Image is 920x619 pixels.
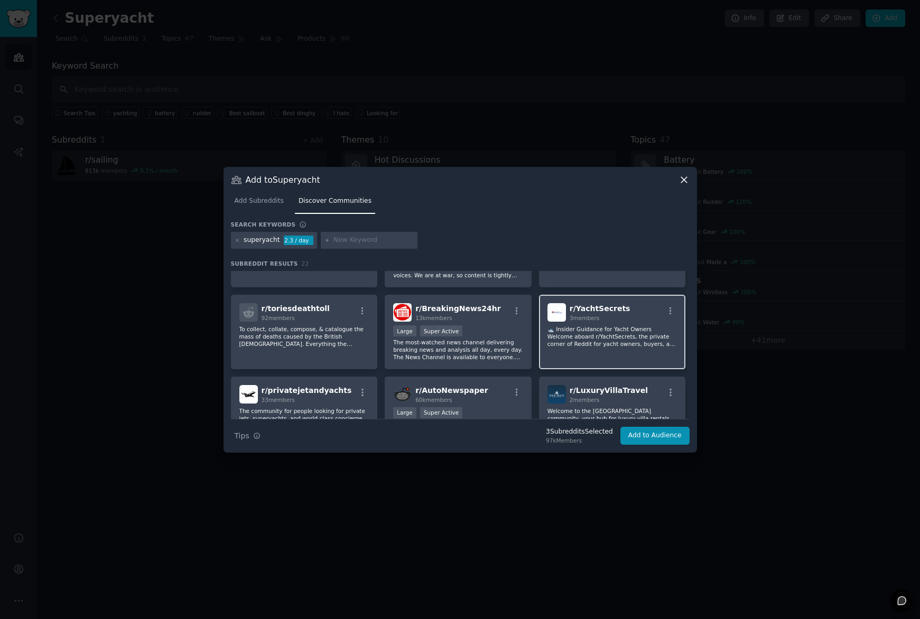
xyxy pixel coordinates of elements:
p: The community for people looking for private jets, superyachts, and world-class concierge service... [239,407,369,429]
h3: Search keywords [231,221,296,228]
span: Add Subreddits [235,196,284,206]
button: Add to Audience [620,427,690,445]
div: 97k Members [546,437,613,444]
span: r/ LuxuryVillaTravel [570,386,648,395]
img: BreakingNews24hr [393,303,412,322]
span: 92 members [262,315,295,321]
img: AutoNewspaper [393,385,412,404]
div: Super Active [420,407,463,418]
span: r/ privatejetandyachts [262,386,352,395]
img: LuxuryVillaTravel [547,385,566,404]
div: Large [393,407,416,418]
span: Discover Communities [299,196,371,206]
div: 3 Subreddit s Selected [546,427,613,437]
span: r/ AutoNewspaper [415,386,488,395]
p: To collect, collate, compose, & catalogue the mass of deaths caused by the British [DEMOGRAPHIC_D... [239,325,369,348]
h3: Add to Superyacht [246,174,320,185]
input: New Keyword [333,236,414,245]
div: superyacht [244,236,280,245]
p: 🛥️ Insider Guidance for Yacht Owners Welcome aboard r/YachtSecrets, the private corner of Reddit ... [547,325,677,348]
button: Tips [231,427,264,445]
div: Super Active [420,325,463,336]
span: r/ YachtSecrets [570,304,630,313]
span: 2 members [570,397,600,403]
img: YachtSecrets [547,303,566,322]
a: Discover Communities [295,193,375,214]
span: 3 members [570,315,600,321]
span: 60k members [415,397,452,403]
span: r/ toriesdeathtoll [262,304,330,313]
div: 2.3 / day [284,236,313,245]
p: Welcome to the [GEOGRAPHIC_DATA] community, your hub for luxury villa rentals, bespoke travel exp... [547,407,677,429]
a: Add Subreddits [231,193,287,214]
div: Large [393,325,416,336]
span: 13k members [415,315,452,321]
span: Subreddit Results [231,260,298,267]
img: privatejetandyachts [239,385,258,404]
p: The most-watched news channel delivering breaking news and analysis all day, every day. The News ... [393,339,523,361]
span: 22 [302,260,309,267]
span: 33 members [262,397,295,403]
span: Tips [235,430,249,442]
span: r/ BreakingNews24hr [415,304,500,313]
